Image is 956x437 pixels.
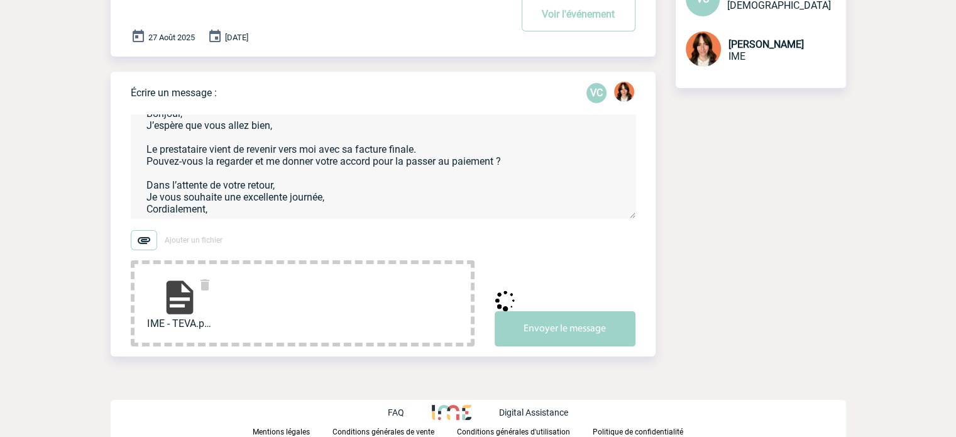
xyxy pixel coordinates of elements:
[253,425,332,437] a: Mentions légales
[499,407,568,418] p: Digital Assistance
[495,311,635,346] button: Envoyer le message
[593,425,703,437] a: Politique de confidentialité
[225,33,248,42] span: [DATE]
[253,428,310,436] p: Mentions légales
[147,318,212,329] span: IME - TEVA.pdf...
[728,38,804,50] span: [PERSON_NAME]
[160,277,200,318] img: file-document.svg
[388,406,432,418] a: FAQ
[614,82,634,102] img: 94396-2.png
[614,82,634,104] div: Julie JANDAUX
[586,83,607,103] p: VC
[728,50,745,62] span: IME
[197,277,212,292] img: delete.svg
[686,31,721,67] img: 94396-2.png
[388,407,404,418] p: FAQ
[586,83,607,103] div: Virginie CHATAIGNER
[165,236,223,245] span: Ajouter un fichier
[148,33,195,42] span: 27 Août 2025
[131,87,217,99] p: Écrire un message :
[332,428,434,436] p: Conditions générales de vente
[457,425,593,437] a: Conditions générales d'utilisation
[332,425,457,437] a: Conditions générales de vente
[593,428,683,436] p: Politique de confidentialité
[432,405,471,420] img: http://www.idealmeetingsevents.fr/
[457,428,570,436] p: Conditions générales d'utilisation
